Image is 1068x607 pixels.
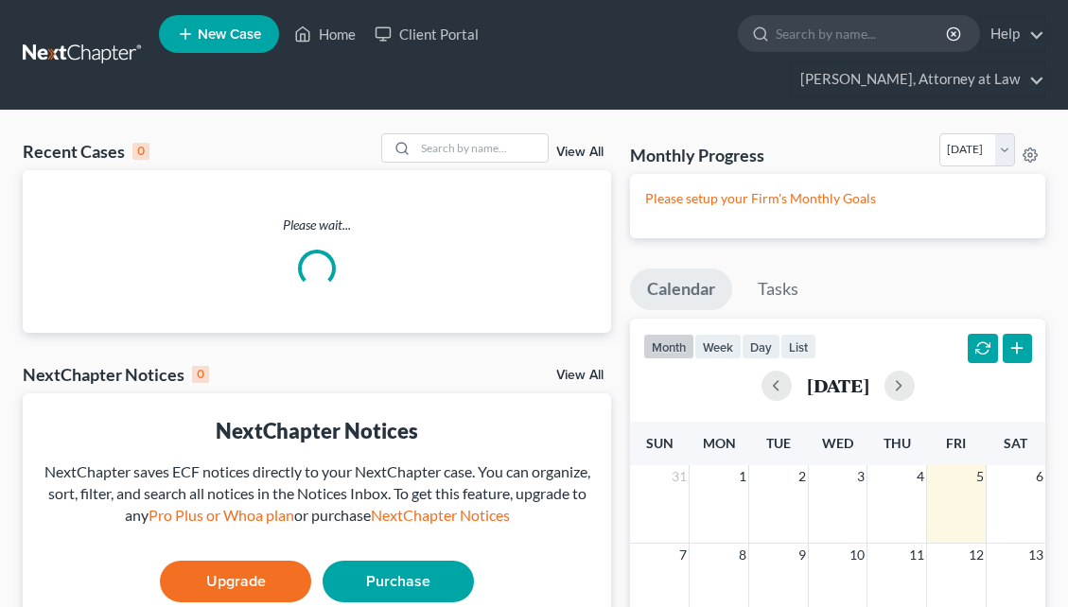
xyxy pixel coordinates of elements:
span: 5 [974,465,986,488]
span: 31 [670,465,689,488]
span: 11 [907,544,926,566]
span: 4 [915,465,926,488]
span: 13 [1026,544,1045,566]
div: Recent Cases [23,140,149,163]
span: 7 [677,544,689,566]
a: Tasks [741,269,815,310]
span: Sun [646,435,674,451]
span: 12 [967,544,986,566]
a: Purchase [323,561,474,602]
input: Search by name... [415,134,548,162]
a: Pro Plus or Whoa plan [149,506,294,524]
span: 3 [855,465,867,488]
span: 6 [1034,465,1045,488]
a: View All [556,146,604,159]
a: Calendar [630,269,732,310]
input: Search by name... [776,16,949,51]
div: NextChapter Notices [38,416,596,445]
button: day [742,334,780,359]
button: month [643,334,694,359]
a: Upgrade [160,561,311,602]
button: week [694,334,742,359]
a: [PERSON_NAME], Attorney at Law [791,62,1044,96]
div: 0 [132,143,149,160]
span: Wed [822,435,853,451]
span: 2 [797,465,808,488]
span: New Case [198,27,261,42]
span: Tue [766,435,791,451]
span: 10 [848,544,867,566]
span: Sat [1004,435,1027,451]
div: NextChapter Notices [23,363,209,386]
div: NextChapter saves ECF notices directly to your NextChapter case. You can organize, sort, filter, ... [38,461,596,527]
a: View All [556,369,604,382]
span: Thu [884,435,911,451]
a: NextChapter Notices [371,506,510,524]
span: 8 [737,544,748,566]
a: Home [285,17,365,51]
span: 1 [737,465,748,488]
a: Client Portal [365,17,488,51]
h3: Monthly Progress [630,144,764,166]
span: Mon [703,435,736,451]
span: 9 [797,544,808,566]
p: Please wait... [23,216,611,234]
p: Please setup your Firm's Monthly Goals [645,189,1030,208]
a: Help [981,17,1044,51]
button: list [780,334,816,359]
div: 0 [192,366,209,383]
h2: [DATE] [807,375,869,395]
span: Fri [946,435,966,451]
